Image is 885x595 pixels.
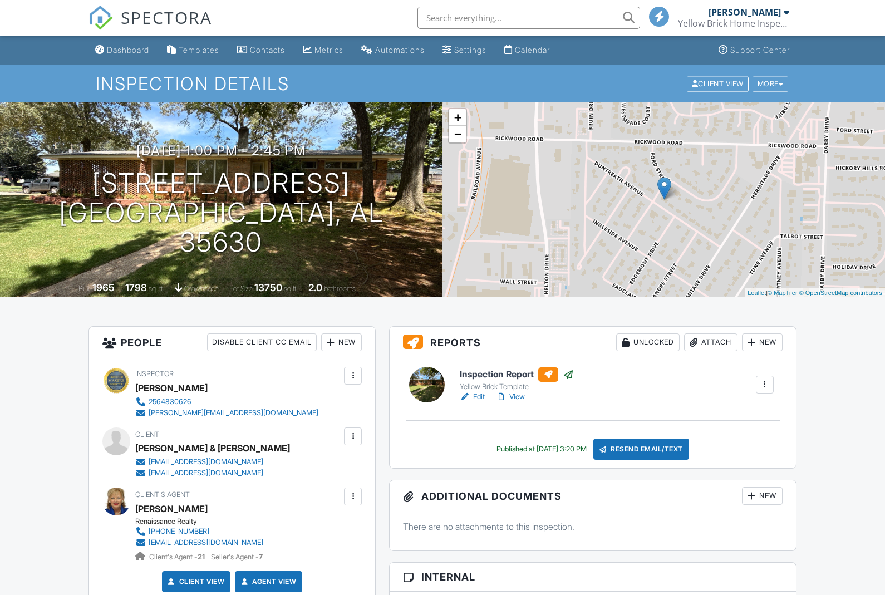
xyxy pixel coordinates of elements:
div: Client View [687,76,749,91]
a: Metrics [298,40,348,61]
h1: [STREET_ADDRESS] [GEOGRAPHIC_DATA], AL 35630 [18,169,425,257]
a: 2564830626 [135,396,318,407]
span: bathrooms [324,284,356,293]
h6: Inspection Report [460,367,574,382]
span: Built [78,284,91,293]
a: Client View [686,79,751,87]
span: Lot Size [229,284,253,293]
div: Published at [DATE] 3:20 PM [496,445,587,454]
div: | [745,288,885,298]
h3: Internal [390,563,796,592]
div: 13750 [254,282,282,293]
a: Edit [460,391,485,402]
span: Client's Agent [135,490,190,499]
div: [EMAIL_ADDRESS][DOMAIN_NAME] [149,469,263,478]
a: Zoom in [449,109,466,126]
a: [PERSON_NAME] [135,500,208,517]
a: View [496,391,525,402]
h3: People [89,327,375,358]
a: Calendar [500,40,554,61]
a: © OpenStreetMap contributors [799,289,882,296]
div: Dashboard [107,45,149,55]
span: Inspector [135,370,174,378]
a: Agent View [239,576,296,587]
div: Renaissance Realty [135,517,272,526]
h3: Additional Documents [390,480,796,512]
div: Contacts [250,45,285,55]
a: Client View [166,576,225,587]
h3: Reports [390,327,796,358]
div: Settings [454,45,486,55]
div: [PERSON_NAME] & [PERSON_NAME] [135,440,290,456]
div: [PERSON_NAME] [135,380,208,396]
a: Inspection Report Yellow Brick Template [460,367,574,392]
div: 1798 [125,282,147,293]
div: Yellow Brick Home Inspection [678,18,789,29]
strong: 7 [259,553,263,561]
div: Resend Email/Text [593,439,689,460]
a: [PERSON_NAME][EMAIL_ADDRESS][DOMAIN_NAME] [135,407,318,419]
a: [PHONE_NUMBER] [135,526,263,537]
a: [EMAIL_ADDRESS][DOMAIN_NAME] [135,537,263,548]
div: Attach [684,333,737,351]
div: 1965 [92,282,115,293]
div: [EMAIL_ADDRESS][DOMAIN_NAME] [149,458,263,466]
p: There are no attachments to this inspection. [403,520,783,533]
div: [PERSON_NAME][EMAIL_ADDRESS][DOMAIN_NAME] [149,409,318,417]
div: Automations [375,45,425,55]
div: Disable Client CC Email [207,333,317,351]
a: SPECTORA [88,15,212,38]
div: New [742,487,783,505]
span: crawlspace [184,284,219,293]
a: Automations (Basic) [357,40,429,61]
div: Metrics [314,45,343,55]
strong: 21 [198,553,205,561]
div: Unlocked [616,333,680,351]
a: Leaflet [748,289,766,296]
div: Templates [179,45,219,55]
span: sq.ft. [284,284,298,293]
a: Templates [163,40,224,61]
div: Support Center [730,45,790,55]
span: sq. ft. [149,284,164,293]
span: SPECTORA [121,6,212,29]
a: Support Center [714,40,794,61]
a: Zoom out [449,126,466,142]
input: Search everything... [417,7,640,29]
div: [PHONE_NUMBER] [149,527,209,536]
div: More [753,76,789,91]
div: New [321,333,362,351]
span: Client's Agent - [149,553,206,561]
a: Contacts [233,40,289,61]
a: Dashboard [91,40,154,61]
div: [PERSON_NAME] [709,7,781,18]
span: Client [135,430,159,439]
div: New [742,333,783,351]
a: Settings [438,40,491,61]
div: Yellow Brick Template [460,382,574,391]
h3: [DATE] 1:00 pm - 2:45 pm [136,143,306,158]
div: 2.0 [308,282,322,293]
a: [EMAIL_ADDRESS][DOMAIN_NAME] [135,468,281,479]
span: Seller's Agent - [211,553,263,561]
img: The Best Home Inspection Software - Spectora [88,6,113,30]
h1: Inspection Details [96,74,789,94]
div: Calendar [515,45,550,55]
div: [EMAIL_ADDRESS][DOMAIN_NAME] [149,538,263,547]
div: 2564830626 [149,397,191,406]
a: [EMAIL_ADDRESS][DOMAIN_NAME] [135,456,281,468]
a: © MapTiler [768,289,798,296]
